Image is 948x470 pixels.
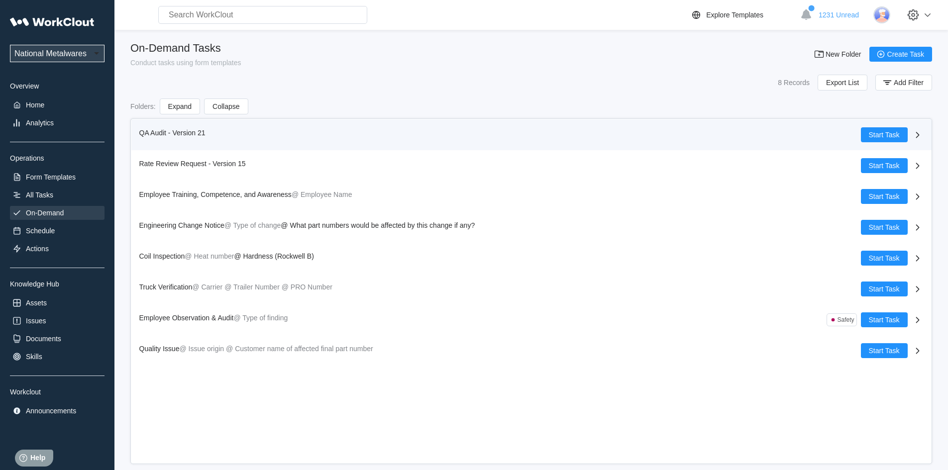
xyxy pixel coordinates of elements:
[875,75,932,91] button: Add Filter
[10,296,105,310] a: Assets
[26,299,47,307] div: Assets
[131,181,932,212] a: Employee Training, Competence, and Awareness@ Employee NameStart Task
[861,282,908,296] button: Start Task
[10,404,105,418] a: Announcements
[139,252,185,260] span: Coil Inspection
[282,283,332,291] mark: @ PRO Number
[26,119,54,127] div: Analytics
[10,350,105,364] a: Skills
[819,11,859,19] span: 1231 Unread
[233,314,288,322] mark: @ Type of finding
[292,190,352,198] mark: @ Employee Name
[158,6,367,24] input: Search WorkClout
[131,150,932,181] a: Rate Review Request - Version 15Start Task
[139,314,234,322] span: Employee Observation & Audit
[10,314,105,328] a: Issues
[192,283,222,291] mark: @ Carrier
[26,191,53,199] div: All Tasks
[818,75,867,91] button: Export List
[778,79,810,87] div: 8 Records
[26,335,61,343] div: Documents
[10,206,105,220] a: On-Demand
[10,116,105,130] a: Analytics
[139,221,224,229] span: Engineering Change Notice
[873,6,890,23] img: user-3.png
[139,160,246,168] span: Rate Review Request - Version 15
[131,304,932,335] a: Employee Observation & Audit@ Type of findingSafetyStart Task
[26,209,64,217] div: On-Demand
[26,173,76,181] div: Form Templates
[281,221,475,229] span: @ What part numbers would be affected by this change if any?
[139,345,180,353] span: Quality Issue
[224,283,280,291] mark: @ Trailer Number
[706,11,763,19] div: Explore Templates
[139,129,206,137] span: QA Audit - Version 21
[690,9,795,21] a: Explore Templates
[10,188,105,202] a: All Tasks
[10,98,105,112] a: Home
[226,345,373,353] mark: @ Customer name of affected final part number
[131,212,932,243] a: Engineering Change Notice@ Type of change@ What part numbers would be affected by this change if ...
[204,98,248,114] button: Collapse
[887,51,924,58] span: Create Task
[861,220,908,235] button: Start Task
[168,103,192,110] span: Expand
[131,274,932,304] a: Truck Verification@ Carrier@ Trailer Number@ PRO NumberStart Task
[837,316,854,323] div: Safety
[234,252,314,260] span: @ Hardness (Rockwell B)
[869,347,900,354] span: Start Task
[212,103,239,110] span: Collapse
[10,388,105,396] div: Workclout
[861,158,908,173] button: Start Task
[10,154,105,162] div: Operations
[139,190,292,198] span: Employee Training, Competence, and Awareness
[869,224,900,231] span: Start Task
[131,243,932,274] a: Coil Inspection@ Heat number@ Hardness (Rockwell B)Start Task
[869,193,900,200] span: Start Task
[130,102,156,110] div: Folders :
[10,332,105,346] a: Documents
[869,162,900,169] span: Start Task
[185,252,234,260] mark: @ Heat number
[861,189,908,204] button: Start Task
[10,280,105,288] div: Knowledge Hub
[10,82,105,90] div: Overview
[894,79,924,86] span: Add Filter
[139,283,193,291] span: Truck Verification
[861,312,908,327] button: Start Task
[869,47,932,62] button: Create Task
[224,221,281,229] mark: @ Type of change
[26,353,42,361] div: Skills
[130,59,241,67] div: Conduct tasks using form templates
[10,170,105,184] a: Form Templates
[861,251,908,266] button: Start Task
[869,255,900,262] span: Start Task
[26,227,55,235] div: Schedule
[861,343,908,358] button: Start Task
[131,335,932,366] a: Quality Issue@ Issue origin@ Customer name of affected final part numberStart Task
[826,79,859,86] span: Export List
[861,127,908,142] button: Start Task
[130,42,241,55] div: On-Demand Tasks
[26,407,76,415] div: Announcements
[869,285,900,292] span: Start Task
[826,51,861,58] span: New Folder
[808,47,869,62] button: New Folder
[869,131,900,138] span: Start Task
[160,98,200,114] button: Expand
[869,316,900,323] span: Start Task
[26,101,44,109] div: Home
[26,245,49,253] div: Actions
[131,119,932,150] a: QA Audit - Version 21Start Task
[179,345,224,353] mark: @ Issue origin
[10,242,105,256] a: Actions
[10,224,105,238] a: Schedule
[26,317,46,325] div: Issues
